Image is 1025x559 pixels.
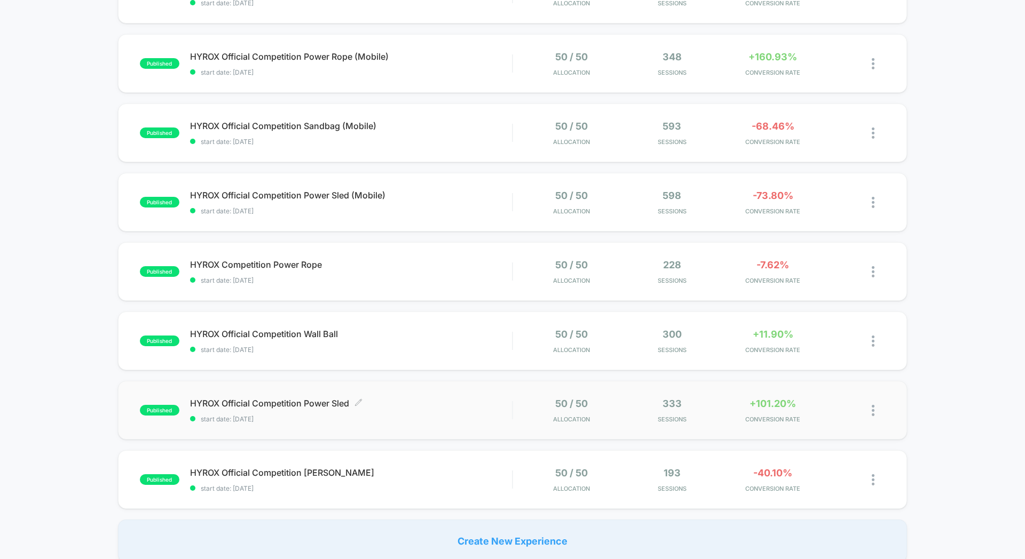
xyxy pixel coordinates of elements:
span: Allocation [553,416,590,423]
span: +11.90% [753,329,793,340]
span: -7.62% [756,259,789,270]
span: start date: [DATE] [190,415,512,423]
span: HYROX Official Competition Power Rope (Mobile) [190,51,512,62]
span: Sessions [625,207,720,215]
span: start date: [DATE] [190,346,512,354]
span: CONVERSION RATE [725,69,821,76]
span: Sessions [625,485,720,492]
span: 50 / 50 [555,190,588,201]
span: CONVERSION RATE [725,485,821,492]
span: +160.93% [748,51,797,62]
span: published [140,266,179,277]
img: close [872,127,874,139]
span: Allocation [553,69,590,76]
span: HYROX Competition Power Rope [190,259,512,270]
img: close [872,336,874,347]
span: published [140,336,179,346]
span: 50 / 50 [555,51,588,62]
img: close [872,405,874,416]
span: -68.46% [752,121,794,132]
img: close [872,474,874,485]
span: HYROX Official Competition Power Sled [190,398,512,409]
span: Allocation [553,346,590,354]
span: +101.20% [750,398,796,409]
span: published [140,474,179,485]
span: CONVERSION RATE [725,207,821,215]
span: CONVERSION RATE [725,346,821,354]
span: HYROX Official Competition Wall Ball [190,329,512,339]
span: published [140,127,179,138]
span: CONVERSION RATE [725,138,821,146]
span: Allocation [553,207,590,215]
span: 228 [663,259,681,270]
span: HYROX Official Competition Sandbag (Mobile) [190,121,512,131]
span: Allocation [553,138,590,146]
span: start date: [DATE] [190,276,512,284]
span: Sessions [625,277,720,284]
span: 193 [664,467,681,478]
span: 50 / 50 [555,259,588,270]
span: Sessions [625,138,720,146]
span: Allocation [553,485,590,492]
span: start date: [DATE] [190,207,512,215]
span: start date: [DATE] [190,484,512,492]
span: 348 [663,51,682,62]
img: close [872,197,874,208]
span: 50 / 50 [555,121,588,132]
span: start date: [DATE] [190,138,512,146]
span: 50 / 50 [555,329,588,340]
span: CONVERSION RATE [725,277,821,284]
span: start date: [DATE] [190,68,512,76]
span: 333 [663,398,682,409]
span: CONVERSION RATE [725,416,821,423]
img: close [872,266,874,277]
span: published [140,197,179,207]
span: HYROX Official Competition Power Sled (Mobile) [190,190,512,201]
span: 598 [663,190,681,201]
span: HYROX Official Competition [PERSON_NAME] [190,467,512,478]
span: -73.80% [753,190,793,201]
span: Allocation [553,277,590,284]
span: Sessions [625,69,720,76]
span: Sessions [625,416,720,423]
span: 50 / 50 [555,398,588,409]
span: 593 [663,121,681,132]
span: published [140,405,179,416]
span: Sessions [625,346,720,354]
span: 300 [663,329,682,340]
img: close [872,58,874,69]
span: -40.10% [753,467,792,478]
span: 50 / 50 [555,467,588,478]
span: published [140,58,179,69]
